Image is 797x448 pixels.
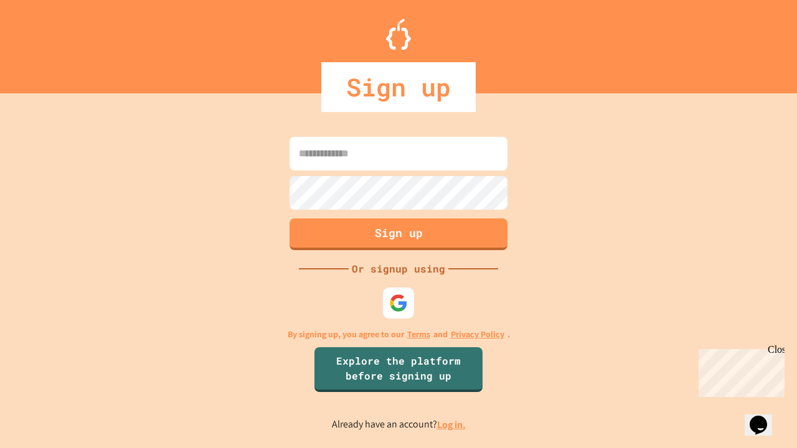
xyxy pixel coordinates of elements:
[451,328,504,341] a: Privacy Policy
[745,398,785,436] iframe: chat widget
[349,261,448,276] div: Or signup using
[694,344,785,397] iframe: chat widget
[389,294,408,312] img: google-icon.svg
[314,347,483,392] a: Explore the platform before signing up
[288,328,510,341] p: By signing up, you agree to our and .
[407,328,430,341] a: Terms
[5,5,86,79] div: Chat with us now!Close
[290,218,507,250] button: Sign up
[332,417,466,432] p: Already have an account?
[386,19,411,50] img: Logo.svg
[437,418,466,431] a: Log in.
[321,62,476,112] div: Sign up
